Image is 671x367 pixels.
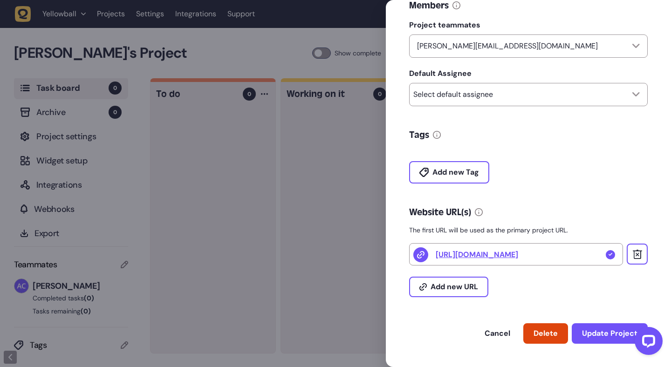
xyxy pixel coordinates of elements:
[409,161,489,183] button: Add new Tag
[409,20,648,30] label: Project teammates
[413,90,493,99] p: Select default assignee
[485,330,510,337] span: Cancel
[409,277,488,297] button: Add new URL
[582,330,637,337] span: Update Project
[436,249,518,260] a: [URL][DOMAIN_NAME]
[431,283,478,291] span: Add new URL
[409,206,471,219] h5: Website URL(s)
[409,69,648,78] label: Default Assignee
[481,324,520,343] button: Cancel
[572,323,648,344] button: Update Project
[409,129,429,142] h5: Tags
[534,328,558,338] span: Delete
[413,41,602,52] p: [PERSON_NAME][EMAIL_ADDRESS][DOMAIN_NAME]
[523,323,568,344] button: Delete
[409,225,648,235] p: The first URL will be used as the primary project URL.
[627,323,666,362] iframe: LiveChat chat widget
[432,169,479,176] span: Add new Tag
